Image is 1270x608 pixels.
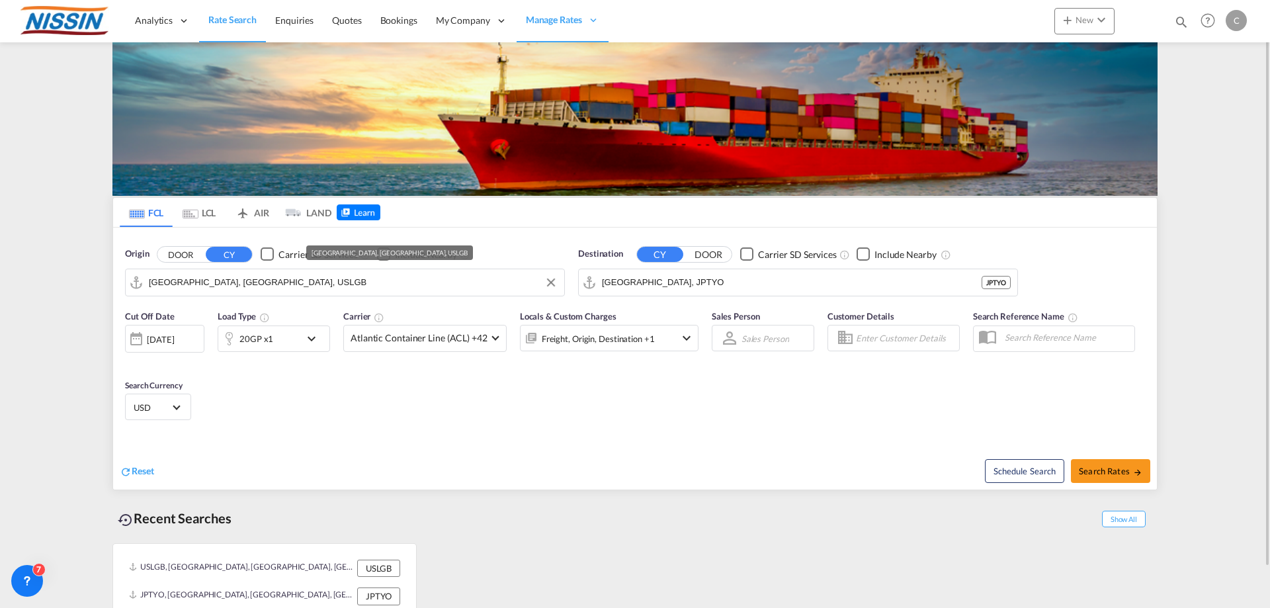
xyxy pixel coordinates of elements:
[374,312,384,323] md-icon: The selected Trucker/Carrierwill be displayed in the rate results If the rates are from another f...
[149,273,558,292] input: Search by Port
[637,247,683,262] button: CY
[1226,10,1247,31] div: C
[839,249,850,260] md-icon: Unchecked: Search for CY (Container Yard) services for all selected carriers.Checked : Search for...
[120,198,331,227] md-pagination-wrapper: Use the left and right arrow keys to navigate between tabs
[740,247,837,261] md-checkbox: Checkbox No Ink
[740,329,790,348] md-select: Sales Person
[578,247,623,261] span: Destination
[278,248,357,261] div: Carrier SD Services
[998,327,1134,347] input: Search Reference Name
[134,402,171,413] span: USD
[874,248,937,261] div: Include Nearby
[125,247,149,261] span: Origin
[579,269,1017,296] md-input-container: Tokyo, JPTYO
[125,351,135,369] md-datepicker: Select
[304,331,326,347] md-icon: icon-chevron-down
[520,311,616,322] span: Locals & Custom Charges
[1093,12,1109,28] md-icon: icon-chevron-down
[526,13,582,26] span: Manage Rates
[941,249,951,260] md-icon: Unchecked: Ignores neighbouring ports when fetching rates.Checked : Includes neighbouring ports w...
[20,6,109,36] img: 485da9108dca11f0a63a77e390b9b49c.jpg
[157,247,204,262] button: DOOR
[1060,12,1076,28] md-icon: icon-plus 400-fg
[235,205,251,215] md-icon: icon-airplane
[120,464,154,479] div: icon-refreshReset
[125,380,183,390] span: Search Currency
[129,587,354,605] div: JPTYO, Tokyo, Japan, Greater China & Far East Asia, Asia Pacific
[1071,459,1150,483] button: Search Ratesicon-arrow-right
[542,329,655,348] div: Freight Origin Destination Factory Stuffing
[226,198,278,227] md-tab-item: AIR
[126,269,564,296] md-input-container: Long Beach, CA, USLGB
[1133,468,1142,477] md-icon: icon-arrow-right
[351,331,487,345] span: Atlantic Container Line (ACL) +42
[1197,9,1219,32] span: Help
[985,459,1064,483] button: Note: By default Schedule search will only considerorigin ports, destination ports and cut off da...
[343,311,384,322] span: Carrier
[758,248,837,261] div: Carrier SD Services
[520,325,698,351] div: Freight Origin Destination Factory Stuffingicon-chevron-down
[377,247,457,261] md-checkbox: Checkbox No Ink
[125,325,204,353] div: [DATE]
[1054,8,1115,34] button: icon-plus 400-fgNewicon-chevron-down
[206,247,252,262] button: CY
[275,15,314,26] span: Enquiries
[380,15,417,26] span: Bookings
[278,198,331,227] md-tab-item: LAND
[261,247,357,261] md-checkbox: Checkbox No Ink
[132,398,184,417] md-select: Select Currency: $ USDUnited States Dollar
[357,560,400,577] div: USLGB
[1102,511,1146,527] span: Show All
[602,273,982,292] input: Search by Port
[1197,9,1226,33] div: Help
[125,311,175,322] span: Cut Off Date
[436,14,490,27] span: My Company
[827,311,894,322] span: Customer Details
[239,329,273,348] div: 20GP x1
[147,333,174,345] div: [DATE]
[312,245,468,260] div: [GEOGRAPHIC_DATA], [GEOGRAPHIC_DATA], USLGB
[541,273,561,292] button: Clear Input
[118,512,134,528] md-icon: icon-backup-restore
[132,465,154,476] span: Reset
[218,326,330,352] div: 20GP x1icon-chevron-down
[712,311,760,322] span: Sales Person
[218,311,270,322] span: Load Type
[973,311,1078,322] span: Search Reference Name
[685,247,732,262] button: DOOR
[982,276,1011,289] div: JPTYO
[120,198,173,227] md-tab-item: FCL
[259,312,270,323] md-icon: icon-information-outline
[332,15,361,26] span: Quotes
[112,503,237,533] div: Recent Searches
[679,330,695,346] md-icon: icon-chevron-down
[173,198,226,227] md-tab-item: LCL
[1174,15,1189,34] div: icon-magnify
[112,42,1158,196] img: LCL+%26+FCL+BACKGROUND.png
[857,247,937,261] md-checkbox: Checkbox No Ink
[357,587,400,605] div: JPTYO
[113,228,1157,490] div: Origin DOOR CY Checkbox No InkUnchecked: Search for CY (Container Yard) services for all selected...
[135,14,173,27] span: Analytics
[129,560,354,577] div: USLGB, Long Beach, CA, United States, North America, Americas
[1060,15,1109,25] span: New
[1174,15,1189,29] md-icon: icon-magnify
[1068,312,1078,323] md-icon: Your search will be saved by the below given name
[856,328,955,348] input: Enter Customer Details
[120,466,132,478] md-icon: icon-refresh
[208,14,257,25] span: Rate Search
[1079,466,1142,476] span: Search Rates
